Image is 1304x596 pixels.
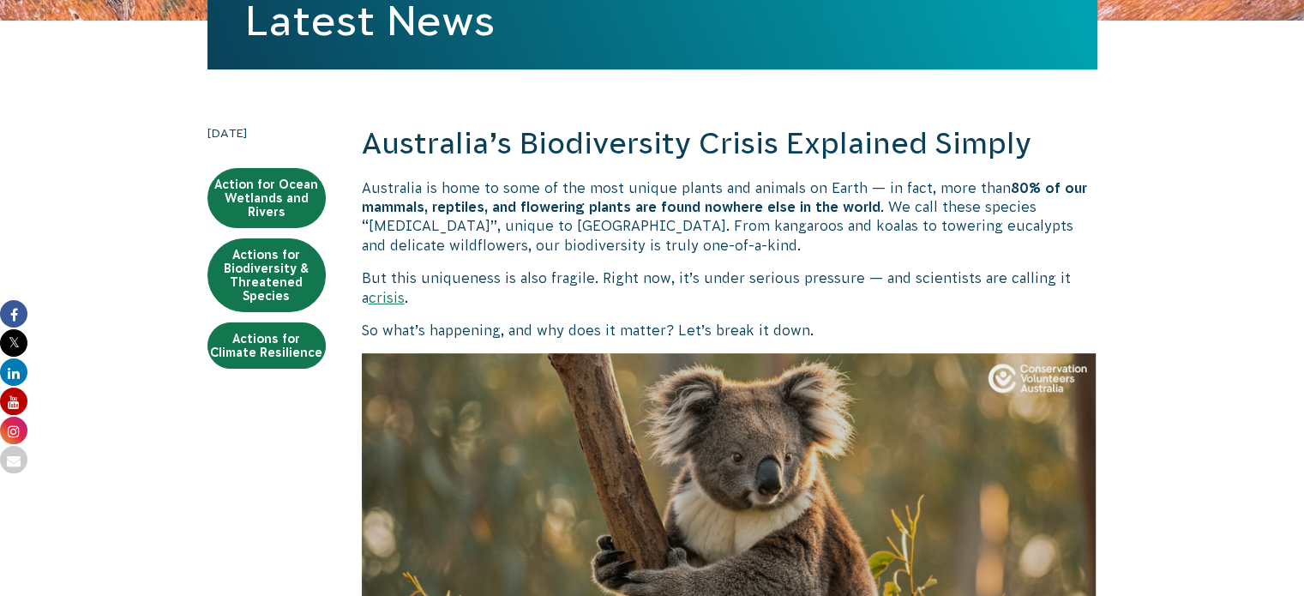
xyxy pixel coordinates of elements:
[369,290,405,305] a: crisis
[207,238,326,312] a: Actions for Biodiversity & Threatened Species
[362,178,1097,256] p: Australia is home to some of the most unique plants and animals on Earth — in fact, more than . W...
[207,168,326,228] a: Action for Ocean Wetlands and Rivers
[207,123,326,142] time: [DATE]
[362,123,1097,165] h2: Australia’s Biodiversity Crisis Explained Simply
[207,322,326,369] a: Actions for Climate Resilience
[362,268,1097,307] p: But this uniqueness is also fragile. Right now, it’s under serious pressure — and scientists are ...
[362,321,1097,340] p: So what’s happening, and why does it matter? Let’s break it down.
[362,180,1087,214] b: 80% of our mammals, reptiles, and flowering plants are found nowhere else in the world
